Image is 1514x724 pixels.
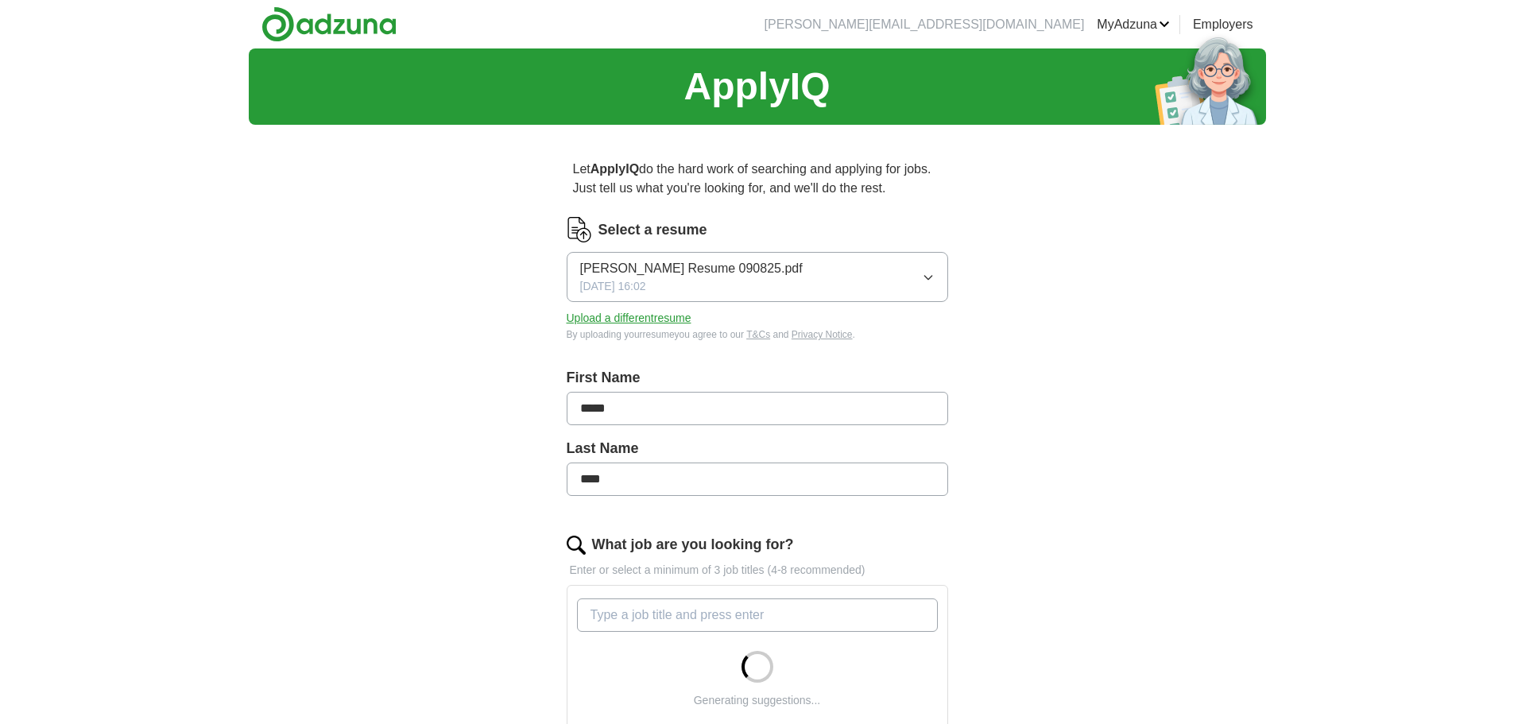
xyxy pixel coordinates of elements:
[590,162,639,176] strong: ApplyIQ
[765,15,1085,34] li: [PERSON_NAME][EMAIL_ADDRESS][DOMAIN_NAME]
[567,438,948,459] label: Last Name
[1097,15,1170,34] a: MyAdzuna
[567,252,948,302] button: [PERSON_NAME] Resume 090825.pdf[DATE] 16:02
[567,536,586,555] img: search.png
[567,562,948,579] p: Enter or select a minimum of 3 job titles (4-8 recommended)
[683,58,830,115] h1: ApplyIQ
[792,329,853,340] a: Privacy Notice
[261,6,397,42] img: Adzuna logo
[694,692,821,709] div: Generating suggestions...
[746,329,770,340] a: T&Cs
[1193,15,1253,34] a: Employers
[577,598,938,632] input: Type a job title and press enter
[567,153,948,204] p: Let do the hard work of searching and applying for jobs. Just tell us what you're looking for, an...
[598,219,707,241] label: Select a resume
[567,310,691,327] button: Upload a differentresume
[580,259,803,278] span: [PERSON_NAME] Resume 090825.pdf
[580,278,646,295] span: [DATE] 16:02
[567,327,948,342] div: By uploading your resume you agree to our and .
[592,534,794,556] label: What job are you looking for?
[567,217,592,242] img: CV Icon
[567,367,948,389] label: First Name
